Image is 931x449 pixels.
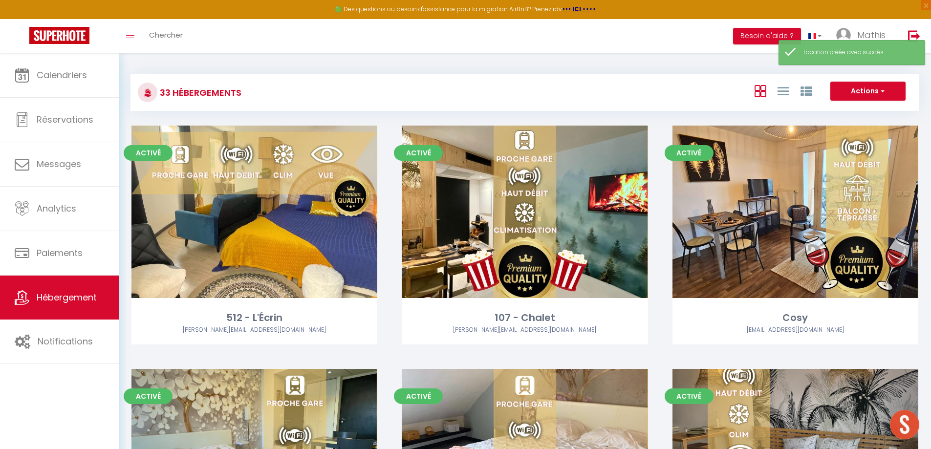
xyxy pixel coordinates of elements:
[157,82,241,104] h3: 33 Hébergements
[830,82,906,101] button: Actions
[908,30,920,42] img: logout
[801,83,812,99] a: Vue par Groupe
[829,19,898,53] a: ... Mathis
[755,83,766,99] a: Vue en Box
[836,28,851,43] img: ...
[37,247,83,259] span: Paiements
[402,310,648,325] div: 107 - Chalet
[131,310,377,325] div: 512 - L'Écrin
[124,145,173,161] span: Activé
[672,310,918,325] div: Cosy
[37,158,81,170] span: Messages
[131,325,377,335] div: Airbnb
[733,28,801,44] button: Besoin d'aide ?
[672,325,918,335] div: Airbnb
[149,30,183,40] span: Chercher
[665,388,714,404] span: Activé
[37,69,87,81] span: Calendriers
[857,29,886,41] span: Mathis
[142,19,190,53] a: Chercher
[394,145,443,161] span: Activé
[29,27,89,44] img: Super Booking
[37,291,97,303] span: Hébergement
[665,145,714,161] span: Activé
[37,113,93,126] span: Réservations
[37,202,76,214] span: Analytics
[562,5,596,13] a: >>> ICI <<<<
[38,335,93,347] span: Notifications
[394,388,443,404] span: Activé
[124,388,173,404] span: Activé
[778,83,789,99] a: Vue en Liste
[803,48,915,57] div: Location créée avec succès
[402,325,648,335] div: Airbnb
[890,410,919,439] div: Ouvrir le chat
